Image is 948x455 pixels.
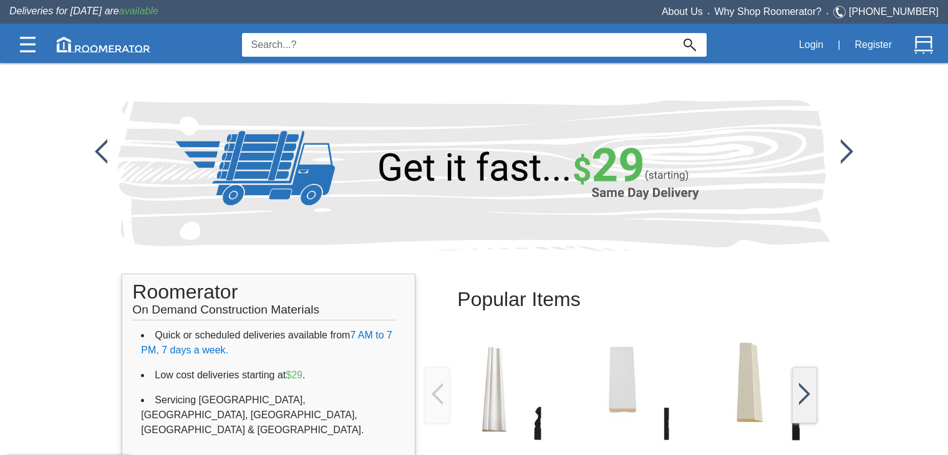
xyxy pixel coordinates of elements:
[833,4,849,20] img: Telephone.svg
[849,6,939,17] a: [PHONE_NUMBER]
[684,39,696,51] img: Search_Icon.svg
[792,32,830,58] button: Login
[141,330,392,355] span: 7 AM to 7 PM, 7 days a week.
[286,370,302,380] span: $29
[119,6,158,16] span: available
[132,297,319,316] span: On Demand Construction Materials
[695,335,805,444] img: /app/images/Buttons/favicon.jpg
[715,6,822,17] a: Why Shop Roomerator?
[132,274,395,320] h1: Roomerator
[141,323,396,363] li: Quick or scheduled deliveries available from
[440,335,549,444] img: /app/images/Buttons/favicon.jpg
[914,36,933,54] img: Cart.svg
[848,32,899,58] button: Register
[141,363,396,388] li: Low cost deliveries starting at .
[432,383,443,405] img: /app/images/Buttons/favicon.jpg
[830,31,848,59] div: |
[662,6,703,17] a: About Us
[57,37,150,52] img: roomerator-logo.svg
[821,11,833,16] span: •
[95,139,107,164] img: /app/images/Buttons/favicon.jpg
[841,139,853,164] img: /app/images/Buttons/favicon.jpg
[242,33,673,57] input: Search...?
[457,279,784,320] h2: Popular Items
[9,6,158,16] span: Deliveries for [DATE] are
[20,37,36,52] img: Categories.svg
[799,383,810,405] img: /app/images/Buttons/favicon.jpg
[703,11,715,16] span: •
[568,335,677,444] img: /app/images/Buttons/favicon.jpg
[141,388,396,443] li: Servicing [GEOGRAPHIC_DATA], [GEOGRAPHIC_DATA], [GEOGRAPHIC_DATA], [GEOGRAPHIC_DATA] & [GEOGRAPHI...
